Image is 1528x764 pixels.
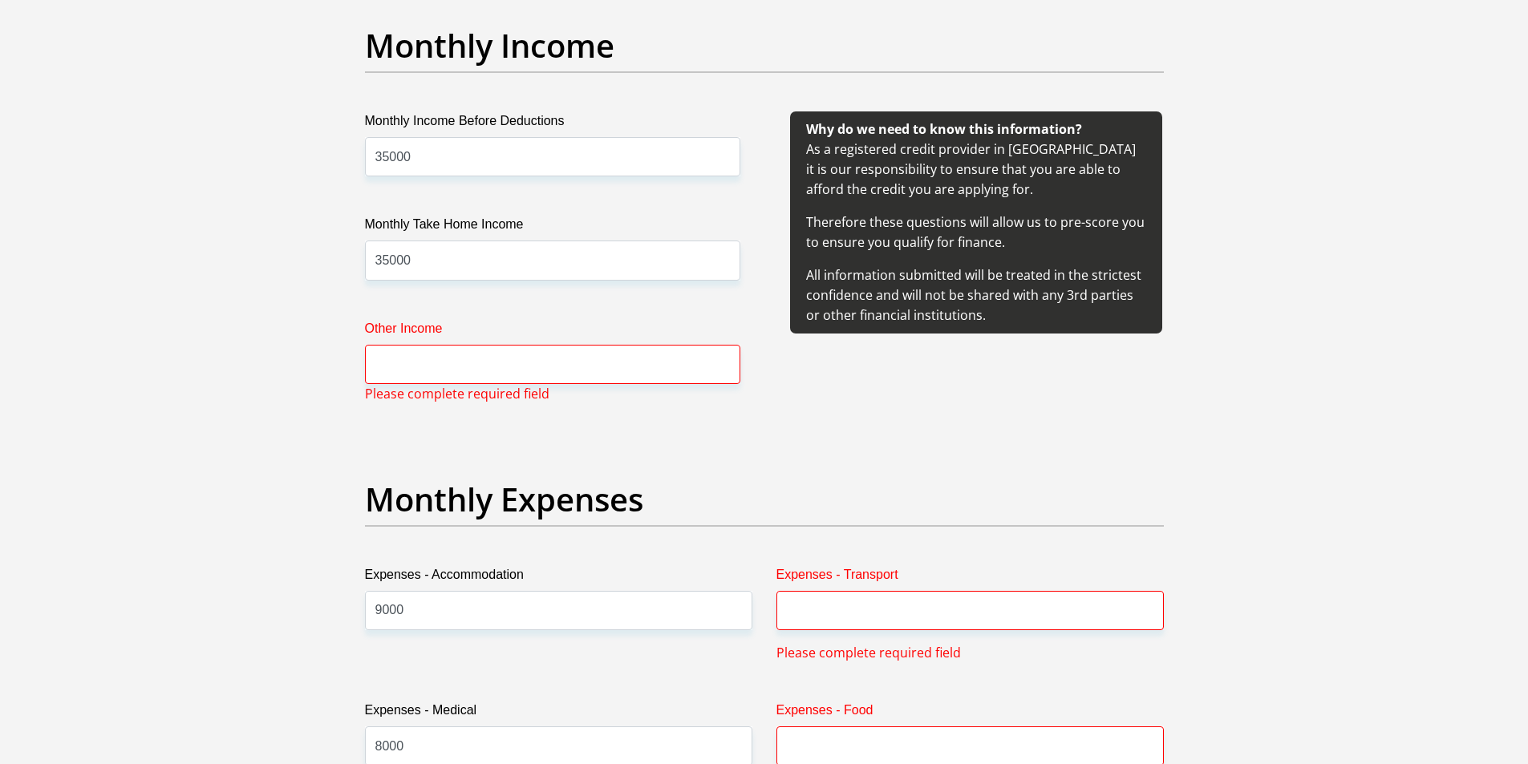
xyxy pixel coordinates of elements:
[776,565,1164,591] label: Expenses - Transport
[365,565,752,591] label: Expenses - Accommodation
[365,319,740,345] label: Other Income
[365,111,740,137] label: Monthly Income Before Deductions
[365,591,752,630] input: Expenses - Accommodation
[776,591,1164,630] input: Expenses - Transport
[365,26,1164,65] h2: Monthly Income
[365,345,740,384] input: Other Income
[365,215,740,241] label: Monthly Take Home Income
[365,137,740,176] input: Monthly Income Before Deductions
[365,241,740,280] input: Monthly Take Home Income
[365,480,1164,519] h2: Monthly Expenses
[365,384,549,403] span: Please complete required field
[806,120,1082,138] b: Why do we need to know this information?
[365,701,752,726] label: Expenses - Medical
[776,643,961,662] span: Please complete required field
[776,701,1164,726] label: Expenses - Food
[806,120,1145,324] span: As a registered credit provider in [GEOGRAPHIC_DATA] it is our responsibility to ensure that you ...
